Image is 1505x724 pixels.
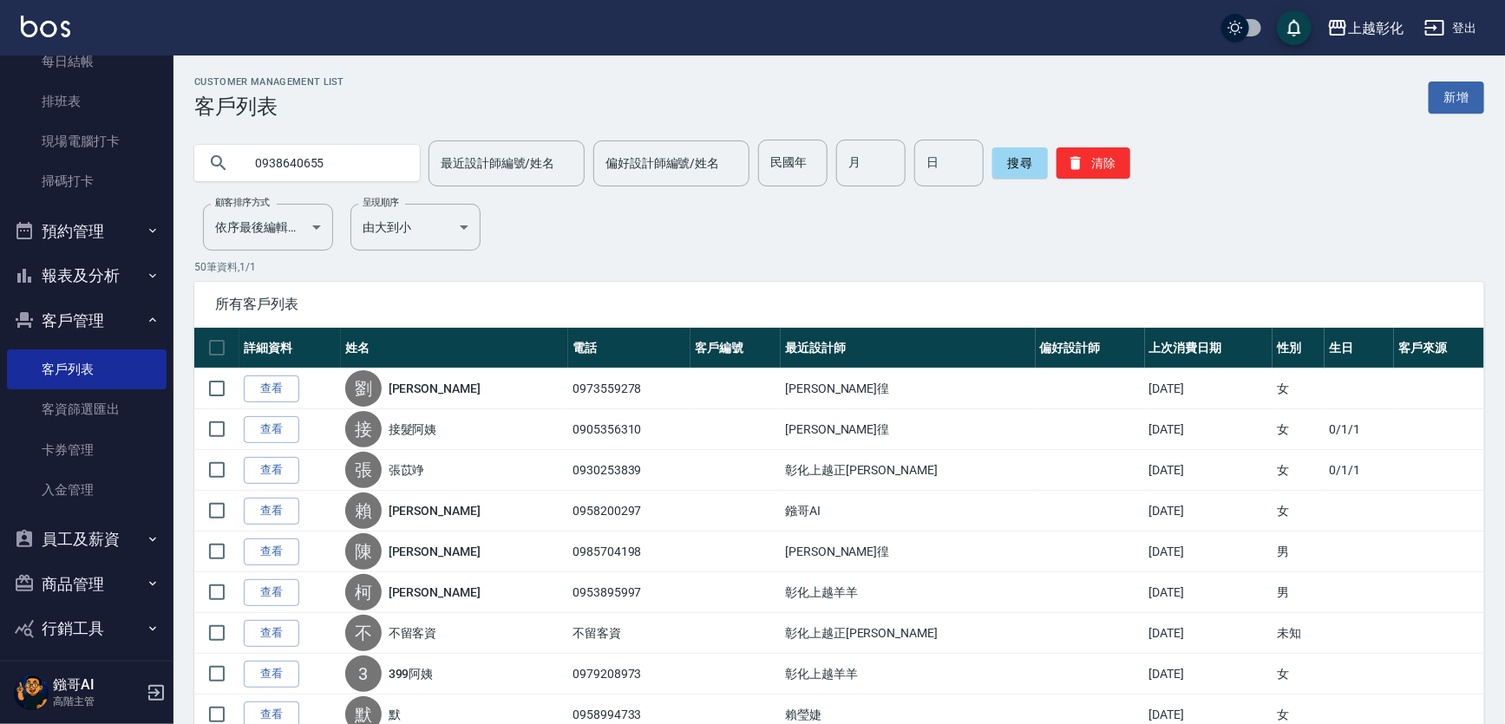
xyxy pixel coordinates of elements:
[14,675,49,710] img: Person
[781,491,1036,532] td: 鏹哥AI
[568,450,690,491] td: 0930253839
[345,411,382,447] div: 接
[244,661,299,688] a: 查看
[1145,409,1273,450] td: [DATE]
[7,517,167,562] button: 員工及薪資
[389,421,437,438] a: 接髮阿姨
[7,389,167,429] a: 客資篩選匯出
[568,532,690,572] td: 0985704198
[1145,654,1273,695] td: [DATE]
[7,651,167,696] button: 資料設定
[1277,10,1312,45] button: save
[244,457,299,484] a: 查看
[1273,613,1325,654] td: 未知
[345,574,382,610] div: 柯
[244,579,299,606] a: 查看
[781,572,1036,613] td: 彰化上越羊羊
[1145,328,1273,369] th: 上次消費日期
[239,328,341,369] th: 詳細資料
[194,76,344,88] h2: Customer Management List
[345,615,382,651] div: 不
[389,461,425,479] a: 張苡竫
[568,654,690,695] td: 0979208973
[363,196,399,209] label: 呈現順序
[1273,491,1325,532] td: 女
[568,409,690,450] td: 0905356310
[345,370,382,407] div: 劉
[389,706,401,723] a: 默
[244,416,299,443] a: 查看
[1273,572,1325,613] td: 男
[1036,328,1145,369] th: 偏好設計師
[389,584,481,601] a: [PERSON_NAME]
[1273,328,1325,369] th: 性別
[7,349,167,389] a: 客戶列表
[243,140,406,186] input: 搜尋關鍵字
[389,380,481,397] a: [PERSON_NAME]
[7,606,167,651] button: 行銷工具
[781,654,1036,695] td: 彰化上越羊羊
[1145,369,1273,409] td: [DATE]
[1145,572,1273,613] td: [DATE]
[690,328,781,369] th: 客戶編號
[568,328,690,369] th: 電話
[568,572,690,613] td: 0953895997
[568,491,690,532] td: 0958200297
[7,470,167,510] a: 入金管理
[389,624,437,642] a: 不留客資
[1273,450,1325,491] td: 女
[7,209,167,254] button: 預約管理
[350,204,481,251] div: 由大到小
[1145,491,1273,532] td: [DATE]
[781,450,1036,491] td: 彰化上越正[PERSON_NAME]
[1057,147,1130,179] button: 清除
[389,502,481,519] a: [PERSON_NAME]
[244,498,299,525] a: 查看
[389,665,434,682] a: 399阿姨
[1145,613,1273,654] td: [DATE]
[244,375,299,402] a: 查看
[203,204,333,251] div: 依序最後編輯時間
[781,613,1036,654] td: 彰化上越正[PERSON_NAME]
[7,430,167,470] a: 卡券管理
[194,259,1484,275] p: 50 筆資料, 1 / 1
[781,328,1036,369] th: 最近設計師
[7,161,167,201] a: 掃碼打卡
[389,543,481,560] a: [PERSON_NAME]
[1325,450,1394,491] td: 0/1/1
[1325,409,1394,450] td: 0/1/1
[194,95,344,119] h3: 客戶列表
[1394,328,1484,369] th: 客戶來源
[568,613,690,654] td: 不留客資
[7,82,167,121] a: 排班表
[7,42,167,82] a: 每日結帳
[1320,10,1410,46] button: 上越彰化
[244,620,299,647] a: 查看
[7,121,167,161] a: 現場電腦打卡
[345,452,382,488] div: 張
[1145,450,1273,491] td: [DATE]
[53,676,141,694] h5: 鏹哥AI
[341,328,568,369] th: 姓名
[1273,369,1325,409] td: 女
[345,656,382,692] div: 3
[1325,328,1394,369] th: 生日
[1273,409,1325,450] td: 女
[781,409,1036,450] td: [PERSON_NAME]徨
[781,532,1036,572] td: [PERSON_NAME]徨
[215,196,270,209] label: 顧客排序方式
[781,369,1036,409] td: [PERSON_NAME]徨
[244,538,299,565] a: 查看
[345,533,382,570] div: 陳
[215,296,1463,313] span: 所有客戶列表
[53,694,141,709] p: 高階主管
[568,369,690,409] td: 0973559278
[1417,12,1484,44] button: 登出
[7,562,167,607] button: 商品管理
[21,16,70,37] img: Logo
[7,298,167,343] button: 客戶管理
[1429,82,1484,114] a: 新增
[1145,532,1273,572] td: [DATE]
[992,147,1048,179] button: 搜尋
[1348,17,1404,39] div: 上越彰化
